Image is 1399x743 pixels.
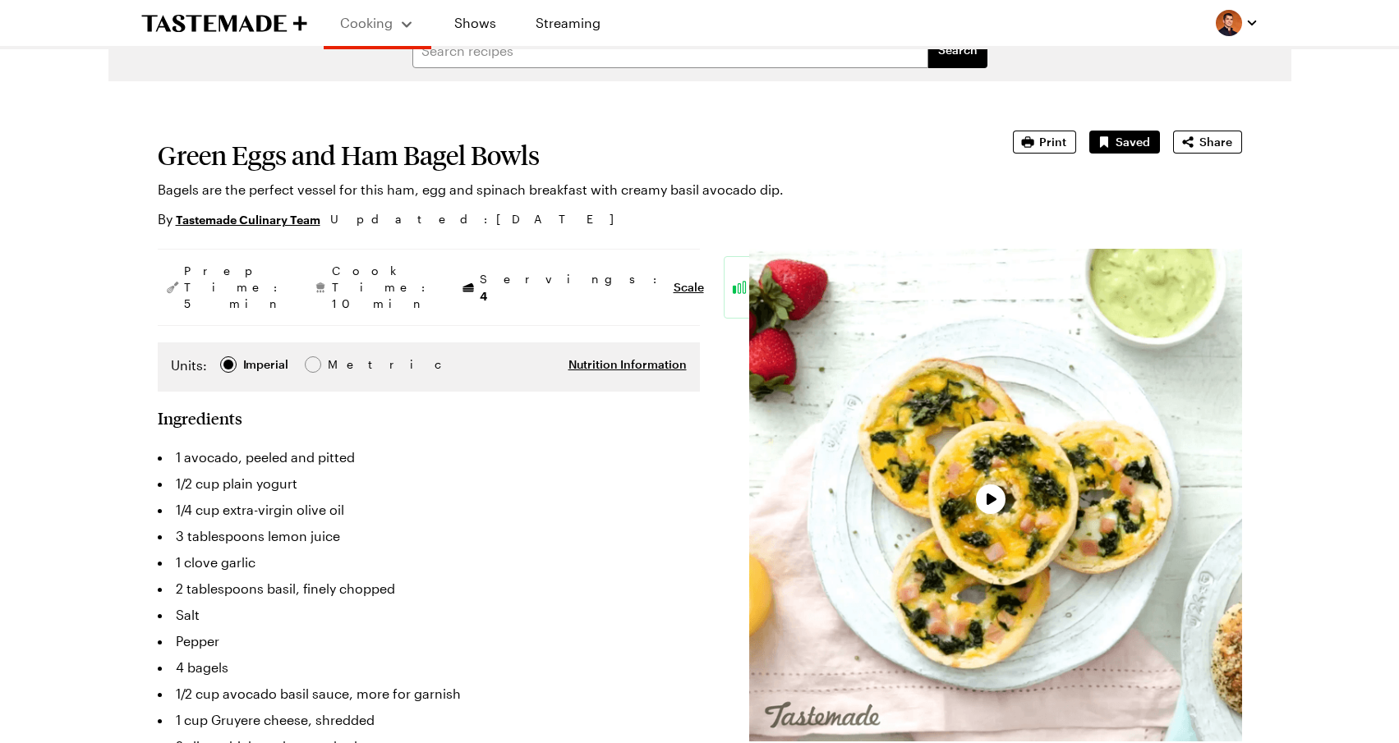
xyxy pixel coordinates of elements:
[184,263,286,312] span: Prep Time: 5 min
[243,355,290,374] span: Imperial
[158,523,700,549] li: 3 tablespoons lemon juice
[340,7,415,39] button: Cooking
[158,654,700,681] li: 4 bagels
[158,470,700,497] li: 1/2 cup plain yogurt
[158,140,967,170] h1: Green Eggs and Ham Bagel Bowls
[1216,10,1242,36] img: Profile picture
[480,271,665,305] span: Servings:
[568,356,687,373] button: Nutrition Information
[674,279,704,296] button: Scale
[328,355,364,374] span: Metric
[1013,131,1076,154] button: Print
[330,210,630,228] span: Updated : [DATE]
[171,355,362,378] div: Imperial Metric
[1039,134,1066,150] span: Print
[158,576,700,602] li: 2 tablespoons basil, finely chopped
[158,444,700,470] li: 1 avocado, peeled and pitted
[328,355,362,374] div: Metric
[332,263,434,312] span: Cook Time: 10 min
[1116,134,1150,150] span: Saved
[480,287,487,303] span: 4
[158,602,700,628] li: Salt
[158,180,967,200] p: Bagels are the perfect vessel for this ham, egg and spinach breakfast with creamy basil avocado dip.
[171,355,207,375] label: Units:
[1173,131,1242,154] button: Share
[243,355,288,374] div: Imperial
[158,628,700,654] li: Pepper
[938,42,978,58] span: Search
[412,32,928,68] input: Search recipes
[340,15,393,30] span: Cooking
[1199,134,1232,150] span: Share
[976,484,1006,514] button: Play Video
[158,497,700,523] li: 1/4 cup extra-virgin olive oil
[749,249,1242,741] video-js: Video Player
[158,209,320,229] p: By
[158,408,242,428] h2: Ingredients
[158,707,700,733] li: 1 cup Gruyere cheese, shredded
[158,681,700,707] li: 1/2 cup avocado basil sauce, more for garnish
[141,14,307,33] a: To Tastemade Home Page
[158,549,700,576] li: 1 clove garlic
[928,32,987,68] button: filters
[1216,10,1259,36] button: Profile picture
[1089,131,1160,154] button: Unsave Recipe
[176,210,320,228] a: Tastemade Culinary Team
